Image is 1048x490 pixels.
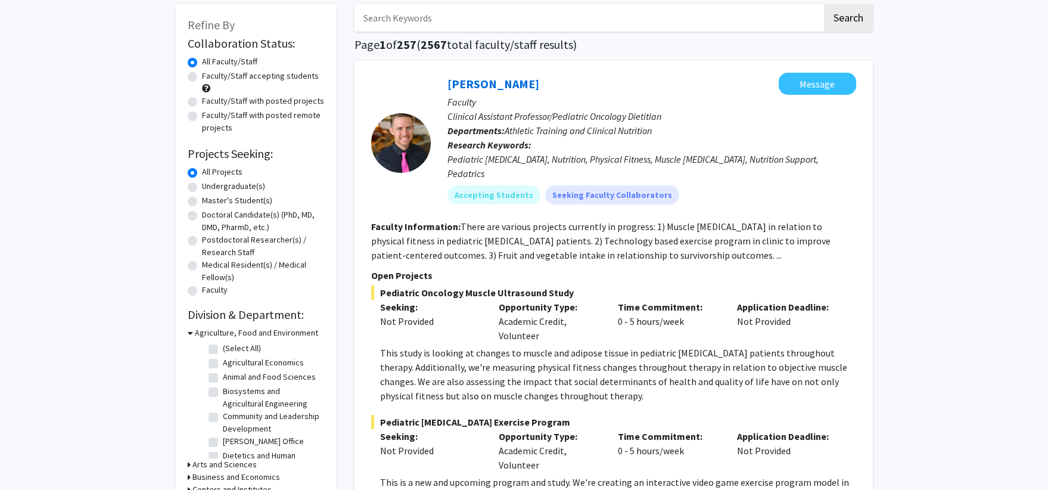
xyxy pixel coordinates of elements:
label: Biosystems and Agricultural Engineering [223,385,322,410]
span: Athletic Training and Clinical Nutrition [505,125,652,137]
p: Time Commitment: [618,429,719,444]
h3: Arts and Sciences [192,458,257,471]
button: Message Corey Hawes [779,73,856,95]
label: Master's Student(s) [202,194,272,207]
p: Faculty [447,95,856,109]
label: Medical Resident(s) / Medical Fellow(s) [202,259,325,284]
input: Search Keywords [354,4,822,32]
p: Application Deadline: [737,300,838,314]
div: Academic Credit, Volunteer [490,300,609,343]
label: Faculty/Staff with posted remote projects [202,109,325,134]
h1: Page of ( total faculty/staff results) [354,38,873,52]
p: Open Projects [371,268,856,283]
label: All Faculty/Staff [202,55,257,68]
b: Departments: [447,125,505,137]
label: Faculty/Staff accepting students [202,70,319,82]
p: Clinical Assistant Professor/Pediatric Oncology Dietitian [447,109,856,123]
p: Time Commitment: [618,300,719,314]
div: Academic Credit, Volunteer [490,429,609,472]
span: 257 [397,37,416,52]
p: Seeking: [380,429,481,444]
mat-chip: Accepting Students [447,185,540,204]
label: Faculty/Staff with posted projects [202,95,324,107]
b: Faculty Information: [371,221,461,232]
b: Research Keywords: [447,139,531,151]
fg-read-more: There are various projects currently in progress: 1) Muscle [MEDICAL_DATA] in relation to physica... [371,221,831,261]
div: 0 - 5 hours/week [609,429,728,472]
h2: Projects Seeking: [188,147,325,161]
button: Search [824,4,873,32]
label: Dietetics and Human Nutrition [223,449,322,475]
label: Agricultural Economics [223,356,304,369]
span: Refine By [188,17,235,32]
a: [PERSON_NAME] [447,76,539,91]
div: Not Provided [728,429,847,472]
label: [PERSON_NAME] Office [223,435,304,448]
span: 1 [380,37,386,52]
div: Pediatric [MEDICAL_DATA], Nutrition, Physical Fitness, Muscle [MEDICAL_DATA], Nutrition Support, ... [447,152,856,181]
h3: Business and Economics [192,471,280,483]
label: (Select All) [223,342,261,355]
div: 0 - 5 hours/week [609,300,728,343]
label: All Projects [202,166,242,178]
h2: Collaboration Status: [188,36,325,51]
span: Pediatric [MEDICAL_DATA] Exercise Program [371,415,856,429]
p: Opportunity Type: [499,429,600,444]
mat-chip: Seeking Faculty Collaborators [545,185,679,204]
label: Postdoctoral Researcher(s) / Research Staff [202,234,325,259]
label: Community and Leadership Development [223,410,322,435]
span: 2567 [421,37,447,52]
label: Undergraduate(s) [202,180,265,193]
div: Not Provided [728,300,847,343]
p: Seeking: [380,300,481,314]
label: Faculty [202,284,228,296]
label: Doctoral Candidate(s) (PhD, MD, DMD, PharmD, etc.) [202,209,325,234]
p: This study is looking at changes to muscle and adipose tissue in pediatric [MEDICAL_DATA] patient... [380,346,856,403]
div: Not Provided [380,444,481,458]
div: Not Provided [380,314,481,328]
label: Animal and Food Sciences [223,371,316,383]
p: Application Deadline: [737,429,838,444]
iframe: Chat [9,436,51,481]
h3: Agriculture, Food and Environment [195,327,318,339]
h2: Division & Department: [188,308,325,322]
p: Opportunity Type: [499,300,600,314]
span: Pediatric Oncology Muscle Ultrasound Study [371,286,856,300]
